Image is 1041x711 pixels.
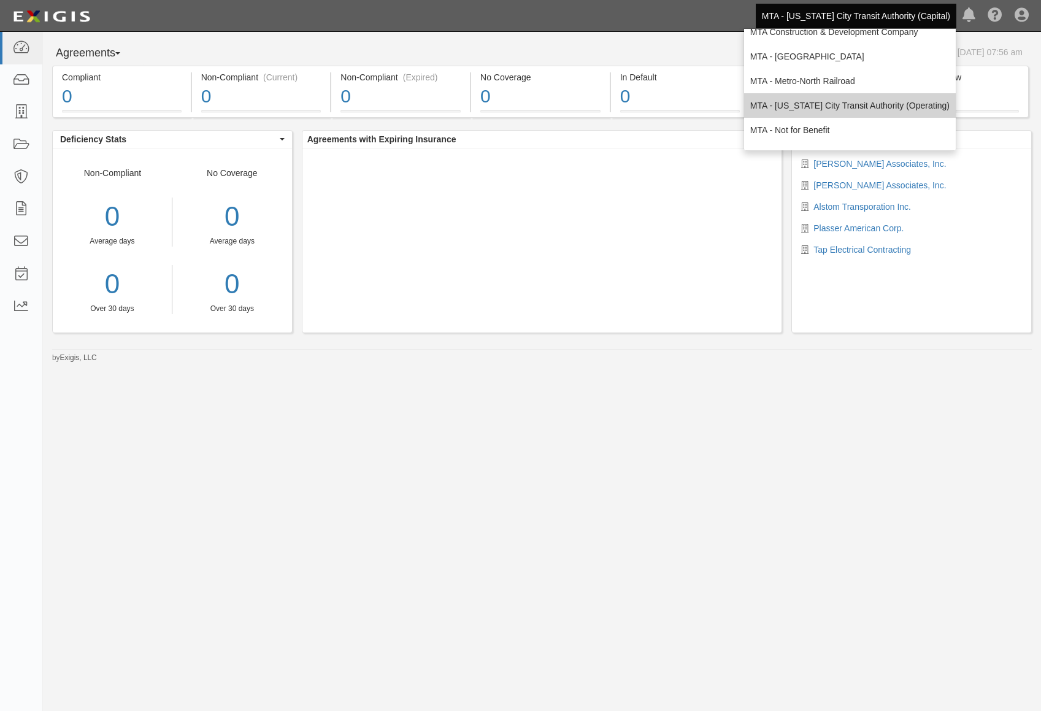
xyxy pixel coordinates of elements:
a: MTA - Triborough Bridge & Tunnel Authority [744,142,956,167]
div: 0 [620,83,740,110]
a: In Default0 [611,110,750,120]
div: Non-Compliant [53,167,172,314]
a: Tap Electrical Contracting [813,245,911,255]
div: 0 [62,83,182,110]
div: 0 [201,83,321,110]
a: Non-Compliant(Current)0 [192,110,331,120]
span: Deficiency Stats [60,133,277,145]
b: Agreements with Expiring Insurance [307,134,456,144]
div: (Current) [263,71,298,83]
div: 0 [480,83,601,110]
a: Alstom Transporation Inc. [813,202,911,212]
a: 0 [182,265,283,304]
a: MTA - Metro-North Railroad [744,69,956,93]
div: In Default [620,71,740,83]
div: 0 [53,198,172,236]
a: Compliant0 [52,110,191,120]
button: Agreements [52,41,144,66]
a: MTA - Not for Benefit [744,118,956,142]
a: [PERSON_NAME] Associates, Inc. [813,180,946,190]
a: No Coverage0 [471,110,610,120]
div: No Coverage [480,71,601,83]
a: MTA - [US_STATE] City Transit Authority (Capital) [756,4,956,28]
div: (Expired) [403,71,438,83]
div: Non-Compliant (Current) [201,71,321,83]
div: Compliant [62,71,182,83]
a: Plasser American Corp. [813,223,904,233]
div: Pending Review [899,71,1019,83]
a: MTA Construction & Development Company [744,20,956,44]
div: Non-Compliant (Expired) [340,71,461,83]
div: Average days [53,236,172,247]
div: As of [DATE] 07:56 am [935,46,1023,58]
button: Deficiency Stats [53,131,292,148]
div: 0 [899,83,1019,110]
a: Exigis, LLC [60,353,97,362]
img: Logo [9,6,94,28]
div: 0 [182,198,283,236]
div: Over 30 days [182,304,283,314]
a: Pending Review0 [890,110,1029,120]
a: MTA - [GEOGRAPHIC_DATA] [744,44,956,69]
a: MTA - [US_STATE] City Transit Authority (Operating) [744,93,956,118]
a: [PERSON_NAME] Associates, Inc. [813,159,946,169]
small: by [52,353,97,363]
div: 0 [340,83,461,110]
div: No Coverage [172,167,292,314]
a: 0 [53,265,172,304]
div: Over 30 days [53,304,172,314]
a: Non-Compliant(Expired)0 [331,110,470,120]
div: Average days [182,236,283,247]
i: Help Center - Complianz [988,9,1002,23]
